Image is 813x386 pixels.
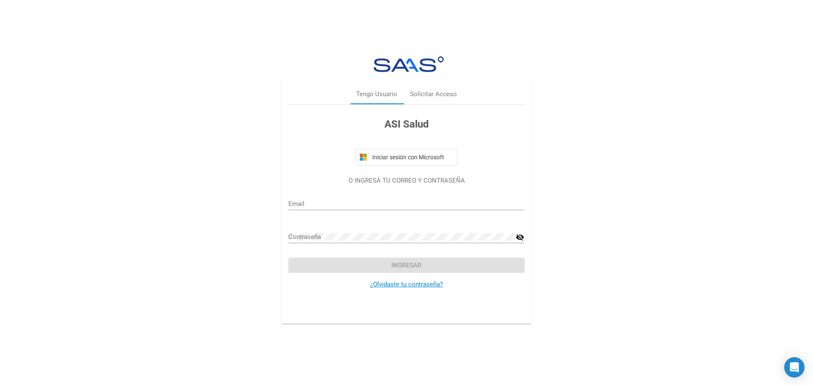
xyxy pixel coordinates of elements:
h3: ASI Salud [288,117,524,132]
div: Tengo Usuario [356,89,397,99]
span: Iniciar sesión con Microsoft [371,154,454,161]
div: Solicitar Acceso [410,89,457,99]
button: Ingresar [288,258,524,273]
div: Open Intercom Messenger [784,357,805,378]
span: Ingresar [391,261,422,269]
p: O INGRESÁ TU CORREO Y CONTRASEÑA [288,176,524,186]
mat-icon: visibility_off [516,232,524,242]
a: ¿Olvidaste tu contraseña? [370,280,443,288]
button: Iniciar sesión con Microsoft [356,149,457,166]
